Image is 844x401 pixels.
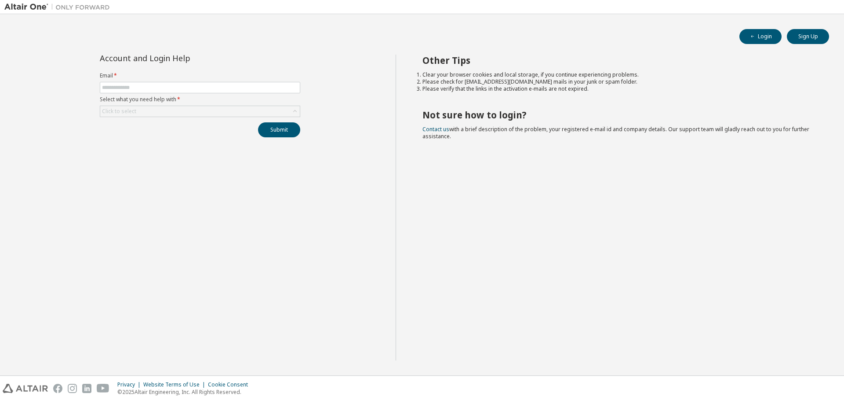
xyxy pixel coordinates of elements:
h2: Other Tips [422,55,814,66]
div: Cookie Consent [208,381,253,388]
div: Account and Login Help [100,55,260,62]
img: Altair One [4,3,114,11]
li: Please check for [EMAIL_ADDRESS][DOMAIN_NAME] mails in your junk or spam folder. [422,78,814,85]
label: Select what you need help with [100,96,300,103]
button: Sign Up [787,29,829,44]
div: Website Terms of Use [143,381,208,388]
div: Click to select [102,108,136,115]
img: altair_logo.svg [3,384,48,393]
p: © 2025 Altair Engineering, Inc. All Rights Reserved. [117,388,253,396]
img: facebook.svg [53,384,62,393]
img: instagram.svg [68,384,77,393]
a: Contact us [422,125,449,133]
span: with a brief description of the problem, your registered e-mail id and company details. Our suppo... [422,125,809,140]
li: Clear your browser cookies and local storage, if you continue experiencing problems. [422,71,814,78]
img: linkedin.svg [82,384,91,393]
li: Please verify that the links in the activation e-mails are not expired. [422,85,814,92]
label: Email [100,72,300,79]
h2: Not sure how to login? [422,109,814,121]
img: youtube.svg [97,384,109,393]
button: Submit [258,122,300,137]
div: Click to select [100,106,300,117]
div: Privacy [117,381,143,388]
button: Login [739,29,782,44]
